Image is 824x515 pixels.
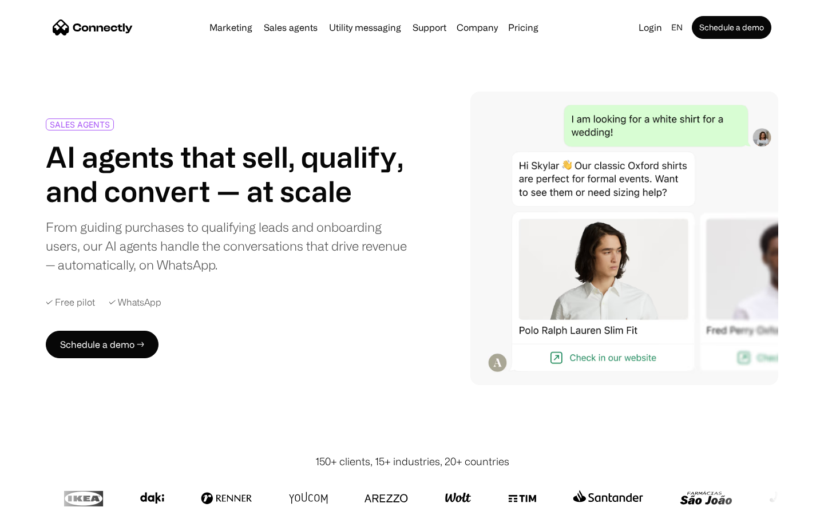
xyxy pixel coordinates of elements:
[634,19,667,35] a: Login
[46,217,407,274] div: From guiding purchases to qualifying leads and onboarding users, our AI agents handle the convers...
[504,23,543,32] a: Pricing
[11,494,69,511] aside: Language selected: English
[46,331,159,358] a: Schedule a demo →
[23,495,69,511] ul: Language list
[109,297,161,308] div: ✓ WhatsApp
[46,297,95,308] div: ✓ Free pilot
[457,19,498,35] div: Company
[324,23,406,32] a: Utility messaging
[259,23,322,32] a: Sales agents
[692,16,771,39] a: Schedule a demo
[205,23,257,32] a: Marketing
[50,120,110,129] div: SALES AGENTS
[671,19,683,35] div: en
[315,454,509,469] div: 150+ clients, 15+ industries, 20+ countries
[46,140,407,208] h1: AI agents that sell, qualify, and convert — at scale
[408,23,451,32] a: Support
